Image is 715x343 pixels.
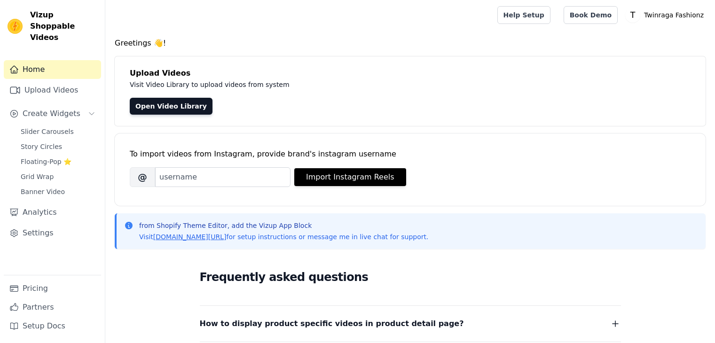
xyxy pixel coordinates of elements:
[564,6,618,24] a: Book Demo
[139,221,428,230] p: from Shopify Theme Editor, add the Vizup App Block
[155,167,291,187] input: username
[15,185,101,198] a: Banner Video
[15,155,101,168] a: Floating-Pop ⭐
[21,187,65,196] span: Banner Video
[15,125,101,138] a: Slider Carousels
[497,6,550,24] a: Help Setup
[630,10,636,20] text: T
[8,19,23,34] img: Vizup
[153,233,227,241] a: [DOMAIN_NAME][URL]
[294,168,406,186] button: Import Instagram Reels
[139,232,428,242] p: Visit for setup instructions or message me in live chat for support.
[4,203,101,222] a: Analytics
[4,224,101,242] a: Settings
[21,127,74,136] span: Slider Carousels
[115,38,706,49] h4: Greetings 👋!
[4,60,101,79] a: Home
[15,140,101,153] a: Story Circles
[30,9,97,43] span: Vizup Shoppable Videos
[130,79,551,90] p: Visit Video Library to upload videos from system
[130,98,212,115] a: Open Video Library
[130,68,691,79] h4: Upload Videos
[23,108,80,119] span: Create Widgets
[4,317,101,335] a: Setup Docs
[640,7,707,23] p: Twinraga Fashionz
[15,170,101,183] a: Grid Wrap
[4,279,101,298] a: Pricing
[4,81,101,100] a: Upload Videos
[21,157,71,166] span: Floating-Pop ⭐
[200,268,621,287] h2: Frequently asked questions
[200,317,621,330] button: How to display product specific videos in product detail page?
[130,148,691,160] div: To import videos from Instagram, provide brand's instagram username
[4,298,101,317] a: Partners
[130,167,155,187] span: @
[21,172,54,181] span: Grid Wrap
[21,142,62,151] span: Story Circles
[4,104,101,123] button: Create Widgets
[200,317,464,330] span: How to display product specific videos in product detail page?
[625,7,707,23] button: T Twinraga Fashionz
